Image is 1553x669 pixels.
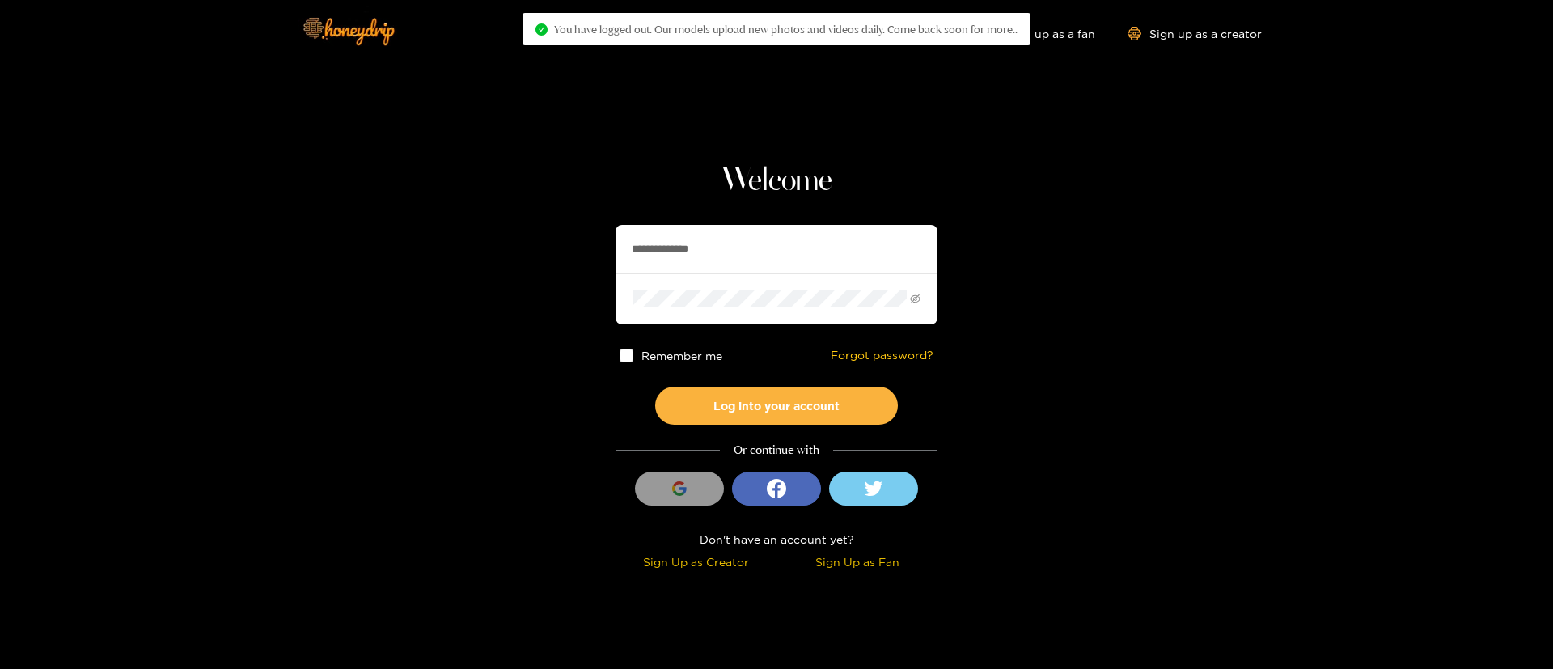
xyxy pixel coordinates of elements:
span: You have logged out. Our models upload new photos and videos daily. Come back soon for more.. [554,23,1018,36]
span: check-circle [535,23,548,36]
button: Log into your account [655,387,898,425]
span: eye-invisible [910,294,920,304]
div: Don't have an account yet? [616,530,937,548]
a: Sign up as a fan [984,27,1095,40]
div: Sign Up as Fan [781,553,933,571]
h1: Welcome [616,162,937,201]
a: Forgot password? [831,349,933,362]
a: Sign up as a creator [1128,27,1262,40]
span: Remember me [641,349,722,362]
div: Or continue with [616,441,937,459]
div: Sign Up as Creator [620,553,772,571]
